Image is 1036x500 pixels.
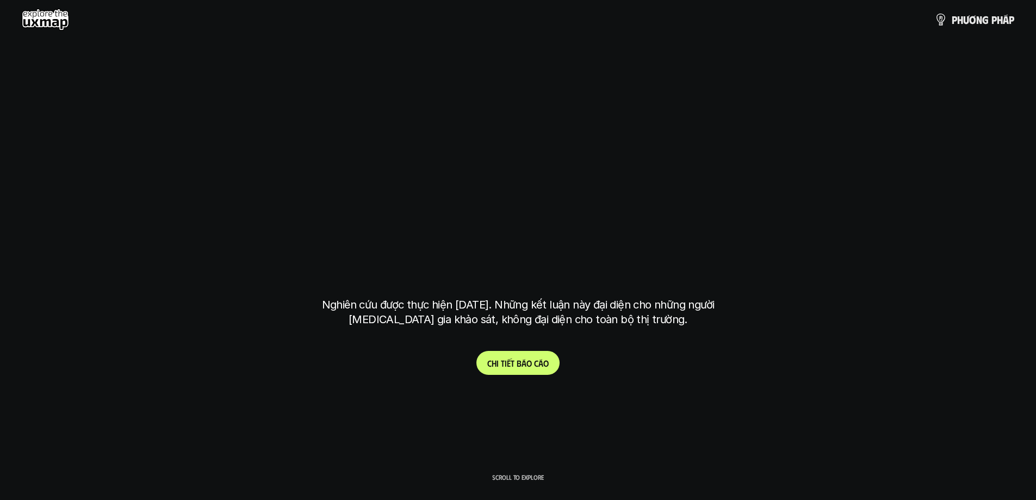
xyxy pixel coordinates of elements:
[538,358,543,368] span: á
[320,153,717,199] h1: phạm vi công việc của
[543,358,549,368] span: o
[487,358,492,368] span: C
[522,358,526,368] span: á
[982,14,989,26] span: g
[969,14,976,26] span: ơ
[517,358,522,368] span: b
[505,358,507,368] span: i
[952,14,957,26] span: p
[534,358,538,368] span: c
[481,127,563,140] h6: Kết quả nghiên cứu
[1003,14,1009,26] span: á
[963,14,969,26] span: ư
[991,14,997,26] span: p
[957,14,963,26] span: h
[497,358,499,368] span: i
[976,14,982,26] span: n
[314,298,722,327] p: Nghiên cứu được thực hiện [DATE]. Những kết luận này đại diện cho những người [MEDICAL_DATA] gia ...
[511,358,514,368] span: t
[934,9,1014,30] a: phươngpháp
[526,358,532,368] span: o
[492,473,544,481] p: Scroll to explore
[324,239,712,285] h1: tại [GEOGRAPHIC_DATA]
[997,14,1003,26] span: h
[507,358,511,368] span: ế
[492,358,497,368] span: h
[501,358,505,368] span: t
[476,351,560,375] a: Chitiếtbáocáo
[1009,14,1014,26] span: p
